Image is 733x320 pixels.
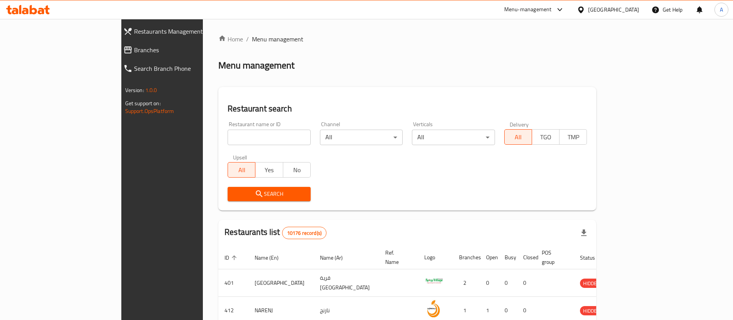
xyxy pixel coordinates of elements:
[134,27,238,36] span: Restaurants Management
[134,64,238,73] span: Search Branch Phone
[542,248,565,267] span: POS group
[224,253,239,262] span: ID
[504,5,552,14] div: Menu-management
[228,103,587,115] h2: Restaurant search
[517,269,536,297] td: 0
[508,132,529,143] span: All
[228,162,255,178] button: All
[228,130,311,145] input: Search for restaurant name or ID..
[259,164,280,176] span: Yes
[252,34,303,44] span: Menu management
[504,129,532,145] button: All
[559,129,587,145] button: TMP
[580,279,603,288] span: HIDDEN
[480,269,498,297] td: 0
[424,272,444,291] img: Spicy Village
[228,187,311,201] button: Search
[588,5,639,14] div: [GEOGRAPHIC_DATA]
[224,226,327,239] h2: Restaurants list
[117,22,244,41] a: Restaurants Management
[385,248,409,267] span: Ref. Name
[283,162,311,178] button: No
[720,5,723,14] span: A
[125,85,144,95] span: Version:
[535,132,556,143] span: TGO
[453,269,480,297] td: 2
[575,224,593,242] div: Export file
[282,227,327,239] div: Total records count
[282,229,326,237] span: 10176 record(s)
[248,269,314,297] td: [GEOGRAPHIC_DATA]
[134,45,238,55] span: Branches
[218,59,294,72] h2: Menu management
[498,246,517,269] th: Busy
[231,164,252,176] span: All
[125,106,174,116] a: Support.OpsPlatform
[286,164,308,176] span: No
[424,299,444,318] img: NARENJ
[510,121,529,127] label: Delivery
[498,269,517,297] td: 0
[320,130,403,145] div: All
[412,130,495,145] div: All
[117,59,244,78] a: Search Branch Phone
[532,129,560,145] button: TGO
[117,41,244,59] a: Branches
[125,98,161,108] span: Get support on:
[418,246,453,269] th: Logo
[580,253,605,262] span: Status
[453,246,480,269] th: Branches
[234,189,304,199] span: Search
[480,246,498,269] th: Open
[218,34,596,44] nav: breadcrumb
[563,132,584,143] span: TMP
[255,162,283,178] button: Yes
[320,253,353,262] span: Name (Ar)
[255,253,289,262] span: Name (En)
[246,34,249,44] li: /
[314,269,379,297] td: قرية [GEOGRAPHIC_DATA]
[233,154,247,160] label: Upsell
[580,279,603,288] div: HIDDEN
[517,246,536,269] th: Closed
[580,306,603,315] span: HIDDEN
[145,85,157,95] span: 1.0.0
